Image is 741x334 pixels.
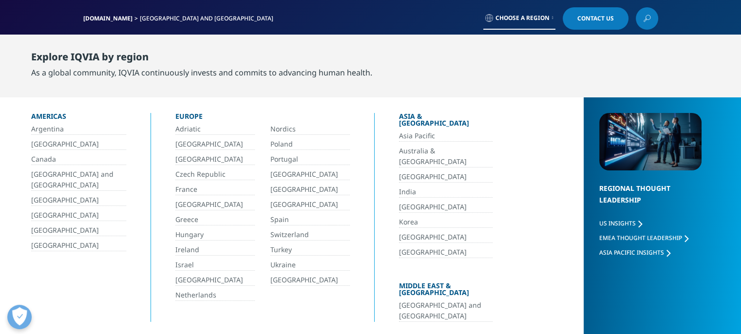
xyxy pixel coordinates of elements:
[270,124,350,135] a: Nordics
[399,300,493,322] a: [GEOGRAPHIC_DATA] and [GEOGRAPHIC_DATA]
[270,275,350,286] a: [GEOGRAPHIC_DATA]
[270,244,350,256] a: Turkey
[175,244,255,256] a: Ireland
[7,305,32,329] button: Open Preferences
[31,169,126,191] a: [GEOGRAPHIC_DATA] and [GEOGRAPHIC_DATA]
[599,234,682,242] span: EMEA Thought Leadership
[599,234,688,242] a: EMEA Thought Leadership
[83,14,133,22] a: [DOMAIN_NAME]
[399,186,493,198] a: India
[599,113,702,170] img: 2093_analyzing-data-using-big-screen-display-and-laptop.png
[495,14,550,22] span: Choose a Region
[31,240,126,251] a: [GEOGRAPHIC_DATA]
[175,260,255,271] a: Israel
[175,229,255,241] a: Hungary
[175,154,255,165] a: [GEOGRAPHIC_DATA]
[399,232,493,243] a: [GEOGRAPHIC_DATA]
[270,214,350,225] a: Spain
[399,171,493,183] a: [GEOGRAPHIC_DATA]
[175,290,255,301] a: Netherlands
[31,139,126,150] a: [GEOGRAPHIC_DATA]
[270,229,350,241] a: Switzerland
[399,282,493,300] div: Middle East & [GEOGRAPHIC_DATA]
[399,130,493,142] a: Asia Pacific
[31,67,372,78] div: As a global community, IQVIA continuously invests and commits to advancing human health.
[31,124,126,135] a: Argentina
[599,219,642,227] a: US Insights
[599,248,670,257] a: Asia Pacific Insights
[175,214,255,225] a: Greece
[270,139,350,150] a: Poland
[399,202,493,213] a: [GEOGRAPHIC_DATA]
[270,169,350,180] a: [GEOGRAPHIC_DATA]
[175,113,350,124] div: Europe
[31,113,126,124] div: Americas
[175,169,255,180] a: Czech Republic
[399,217,493,228] a: Korea
[599,183,702,218] div: Regional Thought Leadership
[31,51,372,67] div: Explore IQVIA by region
[31,210,126,221] a: [GEOGRAPHIC_DATA]
[175,184,255,195] a: France
[577,16,614,21] span: Contact Us
[175,139,255,150] a: [GEOGRAPHIC_DATA]
[399,146,493,167] a: Australia & [GEOGRAPHIC_DATA]
[270,154,350,165] a: Portugal
[599,219,636,227] span: US Insights
[175,275,255,286] a: [GEOGRAPHIC_DATA]
[175,199,255,210] a: [GEOGRAPHIC_DATA]
[31,195,126,206] a: [GEOGRAPHIC_DATA]
[270,260,350,271] a: Ukraine
[270,184,350,195] a: [GEOGRAPHIC_DATA]
[31,154,126,165] a: Canada
[399,247,493,258] a: [GEOGRAPHIC_DATA]
[175,124,255,135] a: Adriatic
[270,199,350,210] a: [GEOGRAPHIC_DATA]
[31,225,126,236] a: [GEOGRAPHIC_DATA]
[399,113,493,130] div: Asia & [GEOGRAPHIC_DATA]
[563,7,628,30] a: Contact Us
[140,15,277,22] div: [GEOGRAPHIC_DATA] and [GEOGRAPHIC_DATA]
[165,34,658,80] nav: Primary
[599,248,664,257] span: Asia Pacific Insights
